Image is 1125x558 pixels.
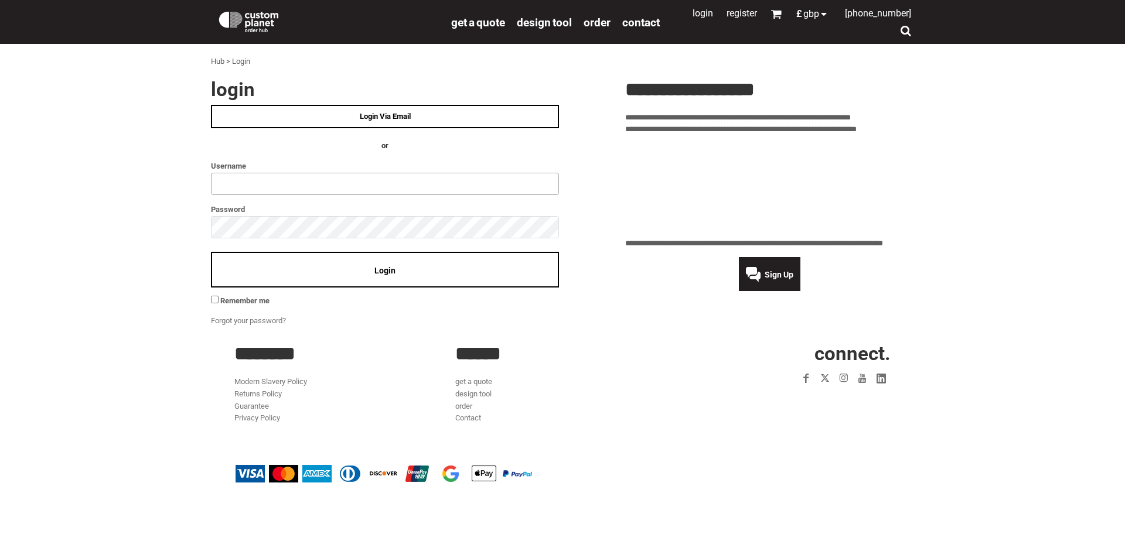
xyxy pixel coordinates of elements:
span: Remember me [220,296,270,305]
span: [PHONE_NUMBER] [845,8,911,19]
span: Contact [622,16,660,29]
img: China UnionPay [403,465,432,482]
a: Returns Policy [234,389,282,398]
input: Remember me [211,296,219,303]
h2: Login [211,80,559,99]
a: get a quote [451,15,505,29]
div: Login [232,56,250,68]
a: order [455,402,472,410]
img: PayPal [503,470,532,477]
a: Hub [211,57,224,66]
img: Google Pay [436,465,465,482]
a: Login [693,8,713,19]
a: Login Via Email [211,105,559,128]
a: Modern Slavery Policy [234,377,307,386]
a: design tool [455,389,492,398]
label: Password [211,203,559,216]
a: Custom Planet [211,3,445,38]
a: Register [727,8,757,19]
a: order [584,15,611,29]
iframe: Customer reviews powered by Trustpilot [625,143,914,231]
img: Visa [236,465,265,482]
img: Custom Planet [217,9,281,32]
label: Username [211,159,559,173]
img: Discover [369,465,398,482]
h2: CONNECT. [677,344,891,363]
img: Apple Pay [469,465,499,482]
a: Forgot your password? [211,316,286,325]
span: GBP [803,9,819,19]
a: Contact [455,413,481,422]
img: American Express [302,465,332,482]
span: design tool [517,16,572,29]
iframe: Customer reviews powered by Trustpilot [729,395,891,409]
h4: OR [211,140,559,152]
span: £ [796,9,803,19]
img: Diners Club [336,465,365,482]
a: Contact [622,15,660,29]
span: Login [374,266,396,275]
span: get a quote [451,16,505,29]
a: get a quote [455,377,492,386]
span: Login Via Email [360,112,411,121]
span: Sign Up [765,270,793,279]
div: > [226,56,230,68]
a: Guarantee [234,402,269,410]
a: design tool [517,15,572,29]
img: Mastercard [269,465,298,482]
a: Privacy Policy [234,413,280,422]
span: order [584,16,611,29]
